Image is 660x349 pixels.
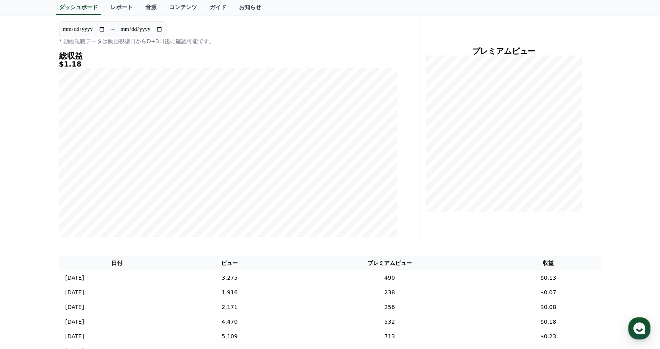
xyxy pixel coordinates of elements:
[59,60,397,68] h5: $1.18
[65,318,84,326] p: [DATE]
[175,329,284,344] td: 5,109
[495,285,601,300] td: $0.07
[495,256,601,271] th: 収益
[66,263,89,270] span: Messages
[102,251,152,271] a: Settings
[495,315,601,329] td: $0.18
[284,256,495,271] th: プレミアムビュー
[495,271,601,285] td: $0.13
[110,25,115,34] p: ~
[59,51,397,60] h4: 総収益
[175,300,284,315] td: 2,171
[284,315,495,329] td: 532
[117,263,137,269] span: Settings
[175,271,284,285] td: 3,275
[2,251,52,271] a: Home
[59,37,397,45] p: * 動画視聴データは動画視聴日からD+3日後に確認可能です。
[20,263,34,269] span: Home
[284,271,495,285] td: 490
[65,332,84,341] p: [DATE]
[175,315,284,329] td: 4,470
[495,300,601,315] td: $0.08
[65,303,84,311] p: [DATE]
[59,256,176,271] th: 日付
[65,274,84,282] p: [DATE]
[284,300,495,315] td: 256
[495,329,601,344] td: $0.23
[175,285,284,300] td: 1,916
[65,288,84,297] p: [DATE]
[426,47,582,55] h4: プレミアムビュー
[284,329,495,344] td: 713
[52,251,102,271] a: Messages
[284,285,495,300] td: 238
[175,256,284,271] th: ビュー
